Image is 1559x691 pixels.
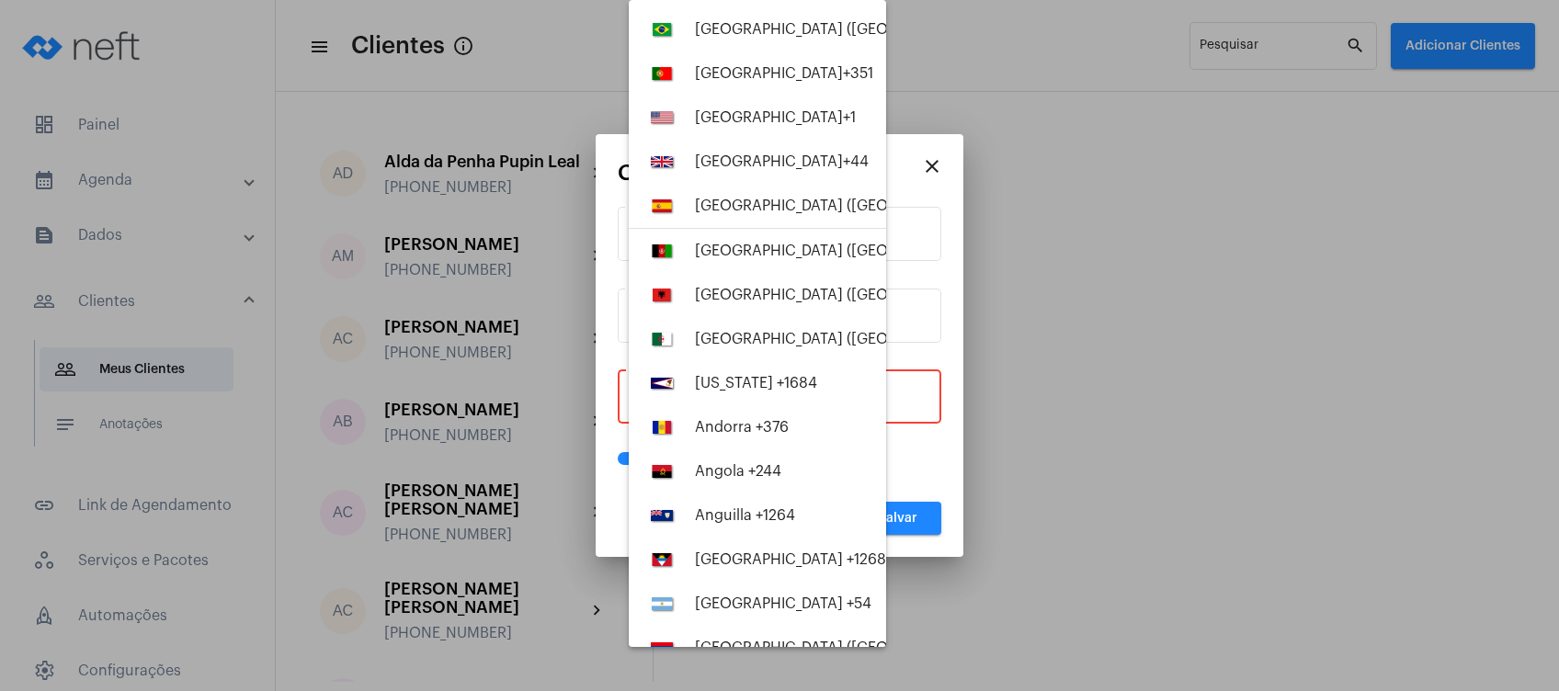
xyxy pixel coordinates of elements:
div: [GEOGRAPHIC_DATA] (‫[GEOGRAPHIC_DATA]‬‎) +93 [695,243,1033,259]
div: [GEOGRAPHIC_DATA] [695,153,869,170]
div: [GEOGRAPHIC_DATA] +54 [695,595,871,612]
span: +1 [843,110,856,125]
div: [GEOGRAPHIC_DATA] [695,65,873,82]
div: [GEOGRAPHIC_DATA] [695,109,856,126]
div: [GEOGRAPHIC_DATA] (‫[GEOGRAPHIC_DATA]‬‎) +213 [695,331,1038,347]
div: [US_STATE] +1684 [695,375,817,391]
div: [GEOGRAPHIC_DATA] ([GEOGRAPHIC_DATA]) [695,198,1030,214]
div: Anguilla +1264 [695,507,795,524]
div: Andorra +376 [695,419,789,436]
div: [GEOGRAPHIC_DATA] ([GEOGRAPHIC_DATA]) +374 [695,640,1040,656]
div: [GEOGRAPHIC_DATA] +1268 [695,551,886,568]
div: [GEOGRAPHIC_DATA] ([GEOGRAPHIC_DATA]) [695,21,1028,38]
div: [GEOGRAPHIC_DATA] ([GEOGRAPHIC_DATA]) +355 [695,287,1041,303]
div: Angola +244 [695,463,781,480]
span: +351 [843,66,873,81]
span: +44 [843,154,869,169]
